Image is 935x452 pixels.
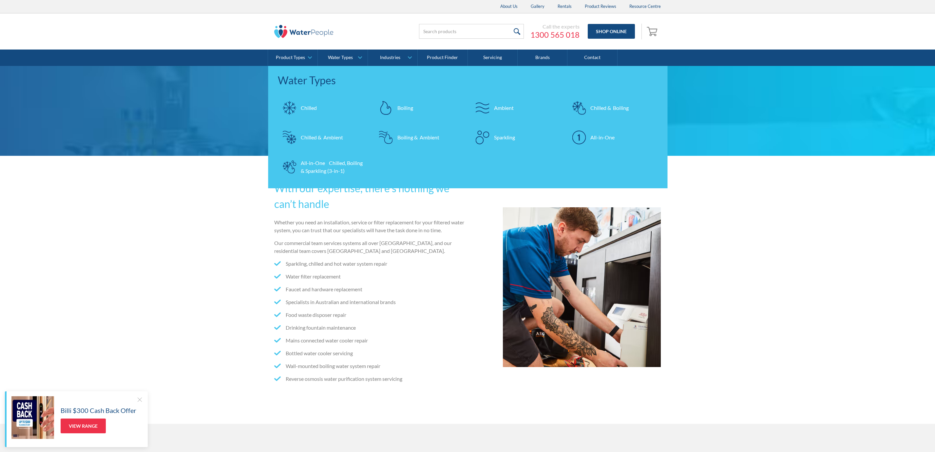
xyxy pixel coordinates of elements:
[397,134,439,141] div: Boiling & Ambient
[11,396,54,439] img: Billi $300 Cash Back Offer
[471,126,561,149] a: Sparkling
[274,218,465,234] p: Whether you need an installation, service or filter replacement for your filtered water system, y...
[418,50,468,66] a: Product Finder
[374,96,465,119] a: Boiling
[380,55,400,60] div: Industries
[588,24,635,39] a: Shop Online
[278,126,368,149] a: Chilled & Ambient
[824,349,935,428] iframe: podium webchat widget prompt
[274,337,465,344] li: Mains connected water cooler repair
[278,96,368,119] a: Chilled
[368,50,417,66] a: Industries
[274,239,465,255] p: Our commercial team services systems all over [GEOGRAPHIC_DATA], and our residential team covers ...
[869,419,935,452] iframe: podium webchat widget bubble
[468,50,518,66] a: Servicing
[276,55,305,60] div: Product Types
[530,30,580,40] a: 1300 565 018
[274,285,465,293] li: Faucet and hardware replacement
[318,50,367,66] a: Water Types
[590,134,615,141] div: All-in-One
[419,24,524,39] input: Search products
[567,126,658,149] a: All-in-One
[274,298,465,306] li: Specialists in Australian and international brands
[494,104,514,112] div: Ambient
[471,96,561,119] a: Ambient
[301,134,343,141] div: Chilled & Ambient
[274,349,465,357] li: Bottled water cooler servicing
[494,134,515,141] div: Sparkling
[61,419,106,433] a: View Range
[274,25,333,38] img: The Water People
[328,55,353,60] div: Water Types
[567,50,617,66] a: Contact
[530,23,580,30] div: Call the experts
[274,260,465,268] li: Sparkling, chilled and hot water system repair
[61,405,136,415] h5: Billi $300 Cash Back Offer
[590,104,629,112] div: Chilled & Boiling
[645,24,661,39] a: Open empty cart
[397,104,413,112] div: Boiling
[278,155,368,178] a: All-in-One Chilled, Boiling & Sparkling (3-in-1)
[567,96,658,119] a: Chilled & Boiling
[268,66,667,188] nav: Water Types
[647,26,659,36] img: shopping cart
[518,50,567,66] a: Brands
[274,311,465,319] li: Food waste disposer repair
[301,104,317,112] div: Chilled
[374,126,465,149] a: Boiling & Ambient
[274,362,465,370] li: Wall-mounted boiling water system repair
[274,375,465,383] li: Reverse osmosis water purification system servicing
[274,324,465,332] li: Drinking fountain maintenance
[278,72,658,88] div: Water Types
[274,273,465,280] li: Water filter replacement
[301,159,365,175] div: All-in-One Chilled, Boiling & Sparkling (3-in-1)
[268,50,317,66] a: Product Types
[274,180,465,212] h2: With our expertise, there’s nothing we can’t handle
